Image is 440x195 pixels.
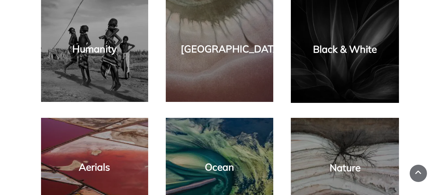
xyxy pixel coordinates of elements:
[79,161,110,173] a: Aerials
[313,43,377,55] a: Black & White
[205,161,234,173] a: Ocean
[410,165,427,182] a: Scroll To Top
[72,43,117,55] a: Humanity
[181,43,283,55] a: [GEOGRAPHIC_DATA]
[330,161,361,174] a: Nature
